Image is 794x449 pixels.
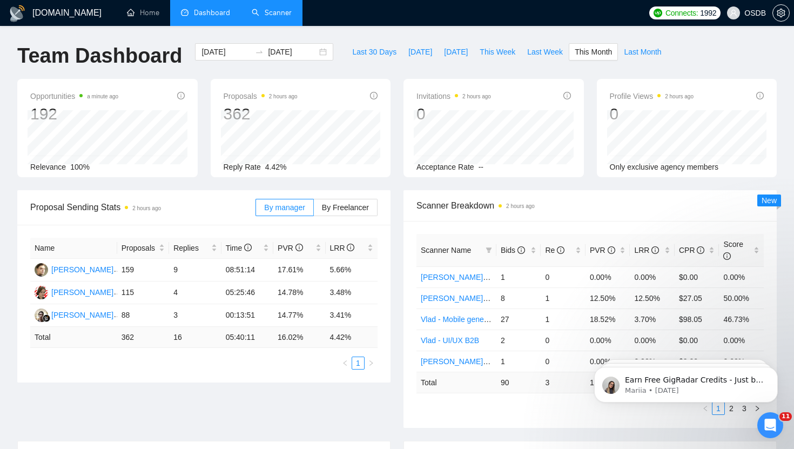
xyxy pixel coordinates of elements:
span: Opportunities [30,90,118,103]
td: $27.05 [675,287,719,309]
button: This Month [569,43,618,61]
td: 46.73% [719,309,764,330]
a: 1 [352,357,364,369]
a: [PERSON_NAME] - UI/UX Education [421,357,546,366]
img: AK [35,286,48,299]
a: MI[PERSON_NAME] [35,310,113,319]
span: right [368,360,374,366]
a: [PERSON_NAME] - UI/UX Real Estate [421,273,551,282]
a: setting [772,9,790,17]
td: 3 [541,372,586,393]
td: 14.77% [273,304,325,327]
time: a minute ago [87,93,118,99]
a: AK[PERSON_NAME] [35,287,113,296]
td: 27 [496,309,541,330]
td: 0.00% [586,330,630,351]
th: Name [30,238,117,259]
span: info-circle [608,246,615,254]
span: Only exclusive agency members [610,163,719,171]
span: Bids [501,246,525,254]
td: 3.70% [630,309,675,330]
span: Last Week [527,46,563,58]
time: 2 hours ago [132,205,161,211]
span: swap-right [255,48,264,56]
td: $0.00 [675,266,719,287]
td: 08:51:14 [221,259,273,282]
td: 2 [496,330,541,351]
td: 3.48% [326,282,378,304]
td: $0.00 [675,330,719,351]
span: Relevance [30,163,66,171]
span: info-circle [557,246,564,254]
input: End date [268,46,317,58]
span: 11 [779,412,792,421]
td: 9 [169,259,221,282]
span: left [342,360,348,366]
td: 0 [541,266,586,287]
td: 1 [541,287,586,309]
td: 3 [169,304,221,327]
img: logo [9,5,26,22]
td: 88 [117,304,169,327]
td: 0 [541,330,586,351]
span: Proposals [224,90,298,103]
img: DA [35,263,48,277]
span: info-circle [651,246,659,254]
span: PVR [278,244,303,252]
span: filter [486,247,492,253]
time: 2 hours ago [462,93,491,99]
td: 50.00% [719,287,764,309]
button: Last Month [618,43,667,61]
iframe: Intercom notifications message [578,344,794,420]
span: Last Month [624,46,661,58]
a: DA[PERSON_NAME] [35,265,113,273]
td: 18.52% [586,309,630,330]
td: 17.61% [273,259,325,282]
span: info-circle [177,92,185,99]
span: PVR [590,246,615,254]
h1: Team Dashboard [17,43,182,69]
img: MI [35,309,48,322]
th: Proposals [117,238,169,259]
td: Total [416,372,496,393]
iframe: Intercom live chat [757,412,783,438]
span: New [762,196,777,205]
span: user [730,9,737,17]
span: By manager [264,203,305,212]
td: 362 [117,327,169,348]
td: 5.66% [326,259,378,282]
span: Proposals [122,242,157,254]
span: By Freelancer [322,203,369,212]
td: 115 [117,282,169,304]
a: searchScanner [252,8,292,17]
div: 0 [610,104,694,124]
span: Profile Views [610,90,694,103]
span: info-circle [756,92,764,99]
span: info-circle [517,246,525,254]
td: Total [30,327,117,348]
th: Replies [169,238,221,259]
span: This Month [575,46,612,58]
td: 00:13:51 [221,304,273,327]
td: 0.00% [719,266,764,287]
td: 0 [541,351,586,372]
input: Start date [201,46,251,58]
span: filter [483,242,494,258]
button: setting [772,4,790,22]
span: Connects: [665,7,698,19]
span: LRR [634,246,659,254]
a: [PERSON_NAME] - UI/UX Fintech [421,294,537,303]
button: left [339,357,352,370]
div: [PERSON_NAME] [51,264,113,276]
li: 1 [352,357,365,370]
span: info-circle [347,244,354,251]
span: Acceptance Rate [416,163,474,171]
span: LRR [330,244,355,252]
span: CPR [679,246,704,254]
a: Vlad - UI/UX B2B [421,336,479,345]
span: info-circle [244,244,252,251]
td: 12.50% [630,287,675,309]
td: 05:25:46 [221,282,273,304]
